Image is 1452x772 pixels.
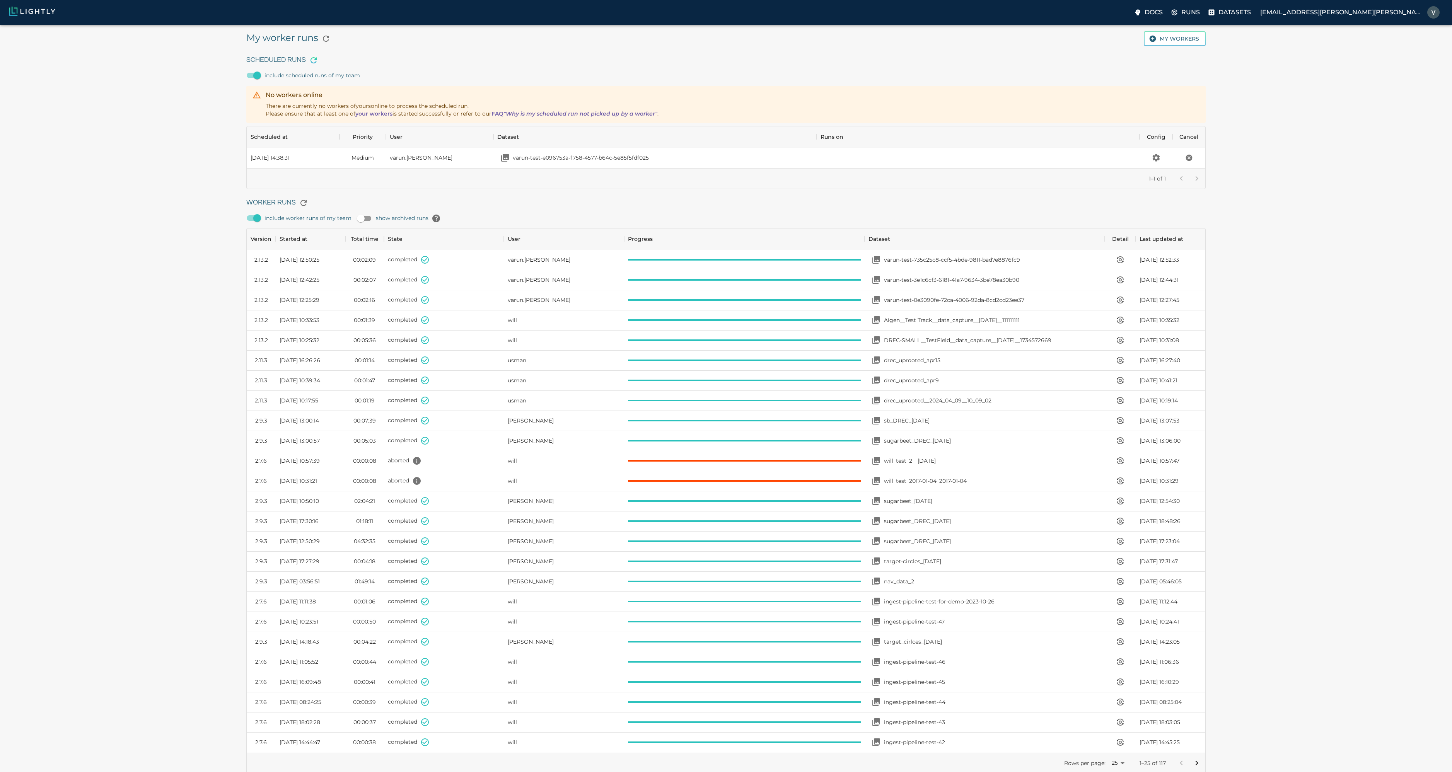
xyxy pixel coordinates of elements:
button: State set to COMPLETED [417,694,433,710]
span: [DATE] 12:52:33 [1140,256,1179,264]
p: ingest-pipeline-test-42 [884,738,945,746]
time: 00:02:16 [354,296,375,304]
a: Open your dataset ingest-pipeline-test-46ingest-pipeline-test-46 [868,654,945,670]
label: Datasets [1206,5,1254,19]
button: Open your dataset drec_uprooted__2024_04_09__10_09_02 [868,393,884,408]
label: [EMAIL_ADDRESS][PERSON_NAME][PERSON_NAME][DOMAIN_NAME]Varun Gadre [1257,4,1443,21]
a: Open your dataset sugarbeet_DREC_2023-12-21sugarbeet_DREC_[DATE] [868,513,951,529]
div: 2.7.6 [255,598,267,605]
time: 00:00:08 [353,477,376,485]
a: Open your dataset ingest-pipeline-test-44ingest-pipeline-test-44 [868,694,945,710]
span: completed [388,296,417,303]
span: [DATE] 17:30:16 [280,517,319,525]
button: State set to COMPLETED [417,634,433,649]
span: completed [388,578,417,585]
span: [DATE] 13:06:00 [1140,437,1181,445]
time: 01:18:11 [356,517,373,525]
button: View worker run detail [1112,533,1128,549]
time: 00:01:19 [355,397,375,404]
div: 2.7.6 [255,457,267,465]
span: will (Aigen) [508,457,517,465]
span: include scheduled runs of my team [264,72,360,79]
button: View worker run detail [1112,292,1128,308]
button: State set to COMPLETED [417,433,433,448]
button: Open your dataset target-circles_2023-11-07 [868,554,884,569]
span: Sarthak Mahajan (Aigen) [508,578,554,585]
button: Go to next page [1189,755,1205,771]
button: My workers [1144,31,1206,46]
button: State set to COMPLETED [417,674,433,690]
button: State set to COMPLETED [417,493,433,509]
div: 2.11.3 [255,377,267,384]
button: State set to COMPLETED [417,312,433,328]
span: usman (Aigen) [508,397,526,404]
button: View worker run detail [1112,694,1128,710]
span: [DATE] 10:41:21 [1140,377,1177,384]
p: target_cirlces_[DATE] [884,638,942,646]
button: View worker run detail [1112,674,1128,690]
p: [EMAIL_ADDRESS][PERSON_NAME][PERSON_NAME][DOMAIN_NAME] [1260,8,1424,17]
span: completed [388,356,417,363]
a: Open your dataset will_test_2__2017-01-04will_test_2__[DATE] [868,453,936,469]
a: your workers [355,110,392,117]
button: Open your dataset varun-test-735c25c8-ccf5-4bde-9811-bad7e8876fc9 [868,252,884,268]
span: [DATE] 18:48:26 [1140,517,1181,525]
button: View worker run detail [1112,654,1128,670]
div: 2.13.2 [254,256,268,264]
span: completed [388,397,417,404]
a: Open your dataset target-circles_2023-11-07target-circles_[DATE] [868,554,941,569]
button: Open your dataset ingest-pipeline-test-45 [868,674,884,690]
button: No images to process in remote datasource! Please make sure that the configuration is correct and... [409,453,425,469]
span: completed [388,598,417,605]
div: User [386,126,494,148]
div: Priority [340,126,386,148]
span: [DATE] 10:31:08 [1140,336,1179,344]
label: Runs [1169,5,1203,19]
p: ingest-pipeline-test-43 [884,718,945,726]
a: Open your dataset sugarbeet_2024-01-09sugarbeet_[DATE] [868,493,932,509]
span: Varun Gadre (Aigen) [390,154,452,162]
div: [DATE] 14:38:31 [251,154,290,162]
a: Open your dataset nav_data_2nav_data_2 [868,574,914,589]
span: [DATE] 10:35:32 [1140,316,1179,324]
button: View worker run detail [1112,413,1128,428]
div: 2.13.2 [254,296,268,304]
a: Open your dataset Aigen__Test Track__data_capture__2024-10-22__111111111Aigen__Test Track__data_c... [868,312,1020,328]
div: 2.13.2 [254,336,268,344]
button: View worker run detail [1112,513,1128,529]
span: [DATE] 17:27:29 [280,557,319,565]
div: 2.9.3 [255,537,267,545]
button: State set to COMPLETED [417,353,433,368]
button: State set to COMPLETED [417,714,433,730]
button: View worker run detail [1112,735,1128,750]
span: will (Aigen) [508,316,517,324]
button: Open your dataset ingest-pipeline-test-43 [868,714,884,730]
i: "Why is my scheduled run not picked up by a worker" [503,110,657,117]
time: 00:00:08 [353,457,376,465]
button: State set to COMPLETED [417,533,433,549]
div: Cancel [1172,126,1205,148]
button: View worker run detail [1112,594,1128,609]
button: Open your dataset sugarbeet_2024-01-09 [868,493,884,509]
div: 2.7.6 [255,477,267,485]
p: drec_uprooted_apr9 [884,377,939,384]
button: Open your dataset ingest-pipeline-test-47 [868,614,884,629]
div: 2.13.2 [254,316,268,324]
button: Open your dataset Aigen__Test Track__data_capture__2024-10-22__111111111 [868,312,884,328]
div: Dataset [493,126,817,148]
button: View worker run detail [1112,554,1128,569]
div: Config [1147,126,1165,148]
span: There are currently no workers of yours online to process the scheduled run. Please ensure that a... [266,102,659,117]
img: Varun Gadre [1427,6,1440,19]
p: drec_uprooted__2024_04_09__10_09_02 [884,397,991,404]
p: will_test_2__[DATE] [884,457,936,465]
div: 2.9.3 [255,517,267,525]
span: [DATE] 10:39:34 [280,377,320,384]
button: State set to COMPLETED [417,654,433,670]
img: Lightly [9,7,55,16]
time: 00:07:39 [353,417,376,424]
div: Dataset [497,126,519,148]
span: will (Aigen) [508,477,517,485]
